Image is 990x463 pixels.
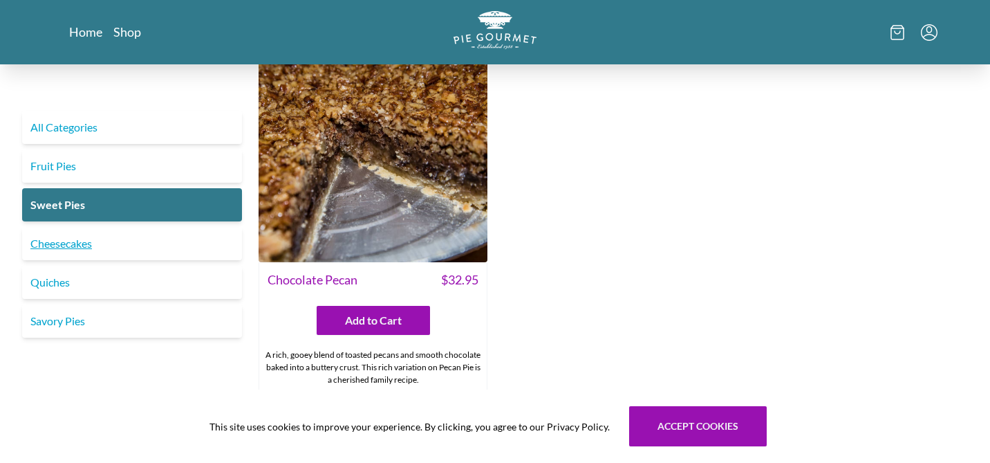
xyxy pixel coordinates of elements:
[22,149,242,183] a: Fruit Pies
[22,266,242,299] a: Quiches
[629,406,767,446] button: Accept cookies
[454,11,536,53] a: Logo
[268,271,357,289] span: Chocolate Pecan
[345,312,402,329] span: Add to Cart
[113,24,141,40] a: Shop
[317,306,430,335] button: Add to Cart
[209,419,610,434] span: This site uses cookies to improve your experience. By clicking, you agree to our Privacy Policy.
[441,271,478,289] span: $ 32.95
[259,343,487,417] div: A rich, gooey blend of toasted pecans and smooth chocolate baked into a buttery crust. This rich ...
[22,188,242,221] a: Sweet Pies
[259,33,487,262] img: Chocolate Pecan
[22,111,242,144] a: All Categories
[69,24,102,40] a: Home
[22,227,242,260] a: Cheesecakes
[454,11,536,49] img: logo
[22,305,242,338] a: Savory Pies
[921,24,937,41] button: Menu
